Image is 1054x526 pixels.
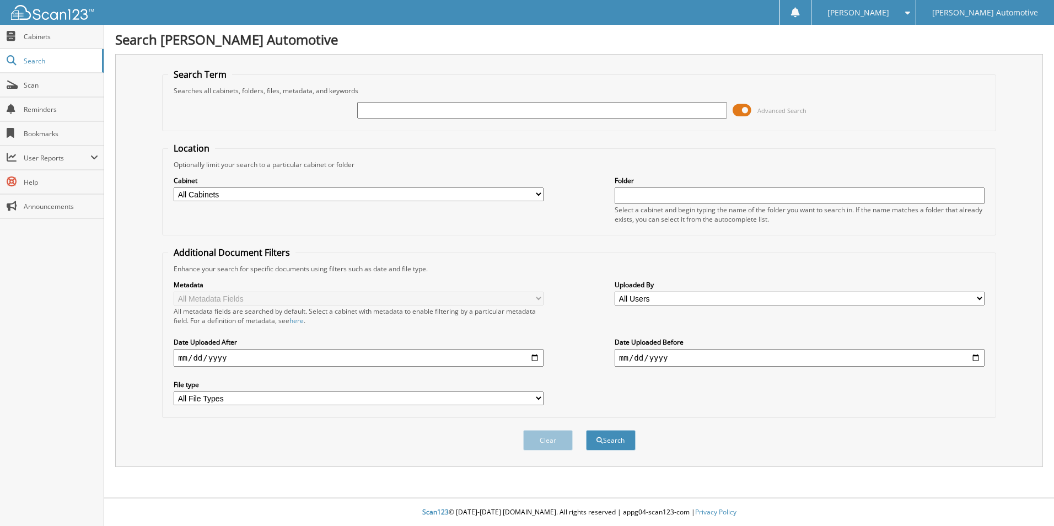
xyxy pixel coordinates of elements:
[932,9,1038,16] span: [PERSON_NAME] Automotive
[422,507,449,517] span: Scan123
[174,176,544,185] label: Cabinet
[24,105,98,114] span: Reminders
[24,56,96,66] span: Search
[11,5,94,20] img: scan123-logo-white.svg
[168,264,990,273] div: Enhance your search for specific documents using filters such as date and file type.
[168,160,990,169] div: Optionally limit your search to a particular cabinet or folder
[168,142,215,154] legend: Location
[168,68,232,80] legend: Search Term
[174,307,544,325] div: All metadata fields are searched by default. Select a cabinet with metadata to enable filtering b...
[24,129,98,138] span: Bookmarks
[24,153,90,163] span: User Reports
[104,499,1054,526] div: © [DATE]-[DATE] [DOMAIN_NAME]. All rights reserved | appg04-scan123-com |
[615,176,985,185] label: Folder
[586,430,636,450] button: Search
[523,430,573,450] button: Clear
[115,30,1043,49] h1: Search [PERSON_NAME] Automotive
[289,316,304,325] a: here
[615,349,985,367] input: end
[615,205,985,224] div: Select a cabinet and begin typing the name of the folder you want to search in. If the name match...
[615,280,985,289] label: Uploaded By
[174,380,544,389] label: File type
[168,86,990,95] div: Searches all cabinets, folders, files, metadata, and keywords
[695,507,736,517] a: Privacy Policy
[174,280,544,289] label: Metadata
[168,246,295,259] legend: Additional Document Filters
[827,9,889,16] span: [PERSON_NAME]
[174,337,544,347] label: Date Uploaded After
[24,80,98,90] span: Scan
[24,178,98,187] span: Help
[615,337,985,347] label: Date Uploaded Before
[757,106,806,115] span: Advanced Search
[24,32,98,41] span: Cabinets
[174,349,544,367] input: start
[24,202,98,211] span: Announcements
